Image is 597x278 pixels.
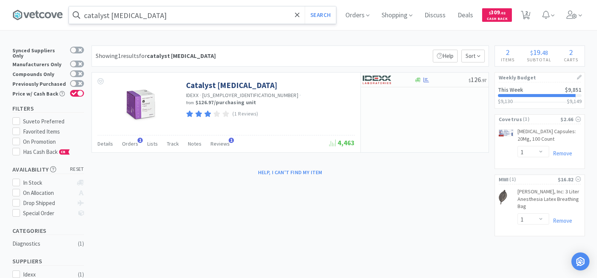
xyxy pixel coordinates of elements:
[186,100,194,105] span: from
[23,148,70,155] span: Has Cash Back
[23,137,84,146] div: On Promotion
[558,56,585,63] h4: Carts
[167,140,179,147] span: Track
[565,86,582,93] span: $9,851
[116,80,165,129] img: d4fc8512efab4f039bb8d5eab0265a7a_635397.png
[495,82,585,108] a: This Week$9,851$9,130$9,149
[455,12,476,19] a: Deals
[499,190,507,205] img: 5cfdb5422754458f88acd0ccb889cb22_10057.png
[569,47,573,57] span: 2
[299,92,301,99] span: ·
[12,70,66,77] div: Compounds Only
[487,17,507,22] span: Cash Back
[469,75,487,84] span: 126
[122,140,138,147] span: Orders
[521,49,558,56] div: .
[499,115,522,123] span: Covetrus
[518,128,581,146] a: [MEDICAL_DATA] Capsules: 20Mg, 100 Count
[98,140,113,147] span: Details
[499,73,581,82] h1: Weekly Budget
[363,74,391,85] img: 13250b0087d44d67bb1668360c5632f9_13.png
[23,117,84,126] div: Suveto Preferred
[560,115,581,123] div: $2.66
[500,11,505,15] span: . 02
[481,77,487,83] span: . 97
[137,138,143,143] span: 1
[549,150,572,157] a: Remove
[147,140,158,147] span: Lists
[12,80,66,87] div: Previously Purchased
[498,87,523,93] h2: This Week
[195,99,257,106] strong: $126.97 / purchasing unit
[489,9,505,16] span: 309
[12,257,84,266] h5: Suppliers
[549,217,572,224] a: Remove
[23,178,73,187] div: In Stock
[482,5,512,25] a: $309.02Cash Back
[522,115,560,123] span: ( 1 )
[461,50,485,62] span: Sort
[78,239,84,248] div: ( 1 )
[69,6,336,24] input: Search by item, sku, manufacturer, ingredient, size...
[23,188,73,197] div: On Allocation
[12,90,66,96] div: Price w/ Cash Back
[186,92,198,99] a: IDEXX
[508,176,557,183] span: ( 1 )
[23,127,84,136] div: Favorited Items
[558,175,581,184] div: $16.82
[186,80,277,90] a: Catalyst [MEDICAL_DATA]
[12,239,73,248] div: Diagnostics
[498,98,513,105] span: $9,130
[542,49,548,56] span: 48
[211,140,230,147] span: Reviews
[506,47,510,57] span: 2
[147,52,216,59] strong: catalyst [MEDICAL_DATA]
[489,11,491,15] span: $
[60,150,67,154] span: CB
[433,50,458,62] p: Help
[12,226,84,235] h5: Categories
[495,56,521,63] h4: Items
[521,56,558,63] h4: Subtotal
[533,47,541,57] span: 19
[518,13,533,20] a: 2
[570,98,582,105] span: 9,149
[421,12,449,19] a: Discuss
[12,104,84,113] h5: Filters
[202,92,298,99] span: [US_EMPLOYER_IDENTIFICATION_NUMBER]
[469,77,471,83] span: $
[23,209,73,218] div: Special Order
[530,49,533,56] span: $
[499,175,509,184] span: MWI
[96,51,216,61] div: Showing 1 results
[499,129,514,136] img: c189d163c7704854a967c81bfabc28a8_586591.png
[253,166,327,179] button: Help, I can't find my item
[567,99,582,104] h3: $
[305,6,336,24] button: Search
[571,252,589,270] div: Open Intercom Messenger
[188,140,202,147] span: Notes
[23,199,73,208] div: Drop Shipped
[139,52,216,59] span: for
[232,110,258,118] p: (1 Reviews)
[200,92,201,99] span: ·
[329,138,355,147] span: 4,463
[518,188,581,213] a: [PERSON_NAME], Inc: 3 Liter Anesthesia Latex Breathing Bag
[70,166,84,173] span: reset
[12,165,84,174] h5: Availability
[229,138,234,143] span: 1
[12,61,66,67] div: Manufacturers Only
[12,47,66,58] div: Synced Suppliers Only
